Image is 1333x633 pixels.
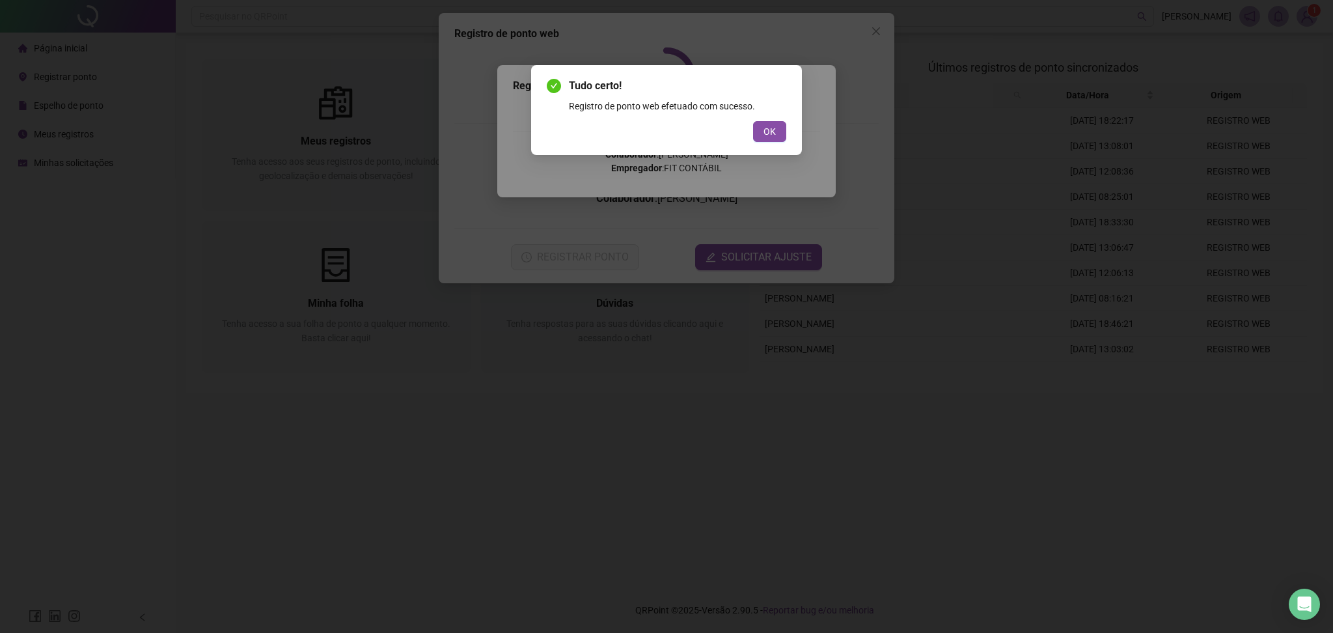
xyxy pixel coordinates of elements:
[1289,589,1320,620] div: Open Intercom Messenger
[753,121,786,142] button: OK
[569,78,786,94] span: Tudo certo!
[547,79,561,93] span: check-circle
[569,99,786,113] div: Registro de ponto web efetuado com sucesso.
[763,124,776,139] span: OK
